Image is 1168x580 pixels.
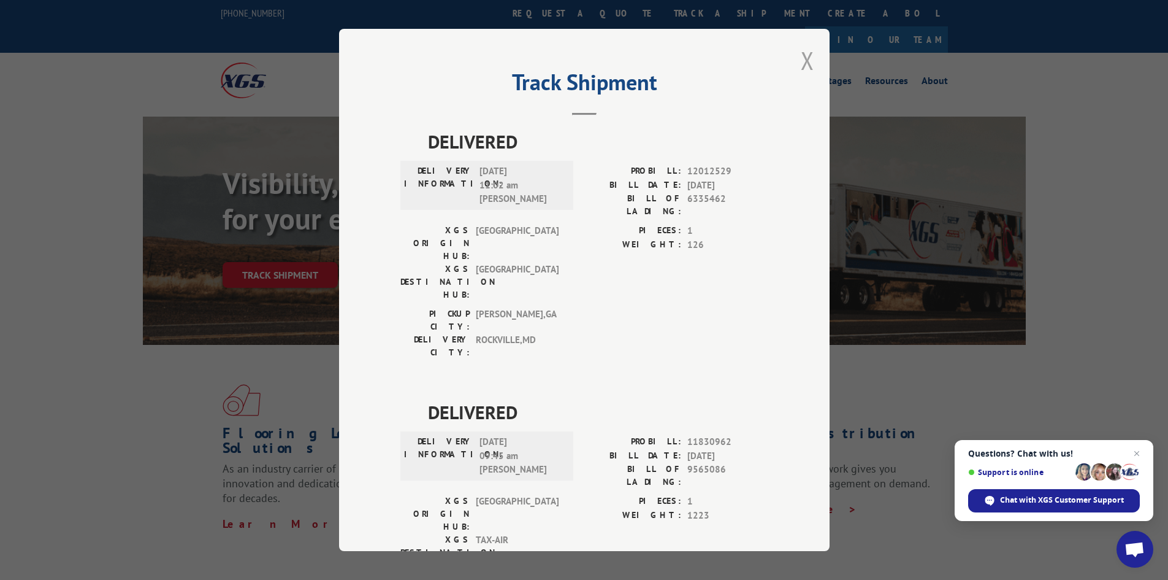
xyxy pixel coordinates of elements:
[400,307,470,333] label: PICKUP CITY:
[584,224,681,238] label: PIECES:
[968,468,1071,477] span: Support is online
[428,128,768,155] span: DELIVERED
[584,164,681,179] label: PROBILL:
[687,164,768,179] span: 12012529
[687,238,768,252] span: 126
[584,192,681,218] label: BILL OF LADING:
[687,179,768,193] span: [DATE]
[1116,531,1153,568] div: Open chat
[404,435,473,477] label: DELIVERY INFORMATION:
[479,435,562,477] span: [DATE] 09:45 am [PERSON_NAME]
[479,164,562,206] span: [DATE] 11:02 am [PERSON_NAME]
[687,192,768,218] span: 6335462
[400,333,470,359] label: DELIVERY CITY:
[1129,446,1144,461] span: Close chat
[687,495,768,509] span: 1
[400,495,470,533] label: XGS ORIGIN HUB:
[1000,495,1124,506] span: Chat with XGS Customer Support
[404,164,473,206] label: DELIVERY INFORMATION:
[584,463,681,489] label: BILL OF LADING:
[584,435,681,449] label: PROBILL:
[584,179,681,193] label: BILL DATE:
[400,224,470,263] label: XGS ORIGIN HUB:
[584,509,681,523] label: WEIGHT:
[476,333,559,359] span: ROCKVILLE , MD
[968,449,1140,458] span: Questions? Chat with us!
[584,495,681,509] label: PIECES:
[476,495,559,533] span: [GEOGRAPHIC_DATA]
[400,533,470,572] label: XGS DESTINATION HUB:
[584,449,681,463] label: BILL DATE:
[476,224,559,263] span: [GEOGRAPHIC_DATA]
[476,533,559,572] span: TAX-AIR
[400,74,768,97] h2: Track Shipment
[801,44,814,77] button: Close modal
[687,509,768,523] span: 1223
[400,263,470,301] label: XGS DESTINATION HUB:
[428,398,768,426] span: DELIVERED
[968,489,1140,512] div: Chat with XGS Customer Support
[687,435,768,449] span: 11830962
[584,238,681,252] label: WEIGHT:
[476,263,559,301] span: [GEOGRAPHIC_DATA]
[476,307,559,333] span: [PERSON_NAME] , GA
[687,463,768,489] span: 9565086
[687,449,768,463] span: [DATE]
[687,224,768,238] span: 1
